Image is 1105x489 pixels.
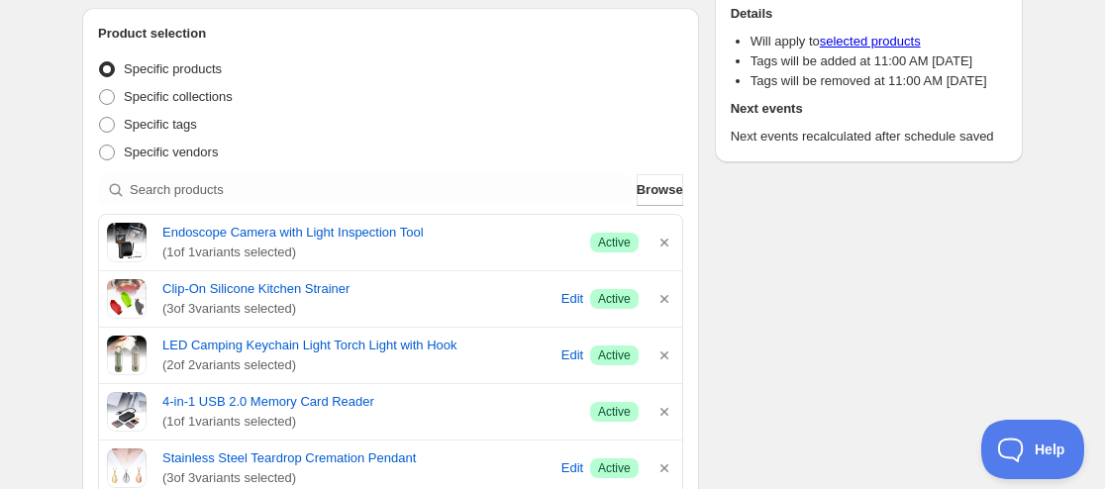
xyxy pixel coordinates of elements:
[162,279,554,299] a: Clip-On Silicone Kitchen Strainer
[107,279,147,319] img: Red, green, and gray silicone strainers over a pot with potatoes being drained.
[731,99,1007,119] h2: Next events
[162,448,554,468] a: Stainless Steel Teardrop Cremation Pendant
[598,460,631,476] span: Active
[561,345,583,365] span: Edit
[637,174,683,206] button: Browse
[751,71,1007,91] li: Tags will be removed at 11:00 AM [DATE]
[162,299,554,319] span: ( 3 of 3 variants selected)
[162,223,574,243] a: Endoscope Camera with Light Inspection Tool
[107,448,147,488] img: Three teardrop-shaped pendants in gold, silver, and rose gold on a white background.
[162,336,554,355] a: LED Camping Keychain Light Torch Light with Hook
[162,243,574,262] span: ( 1 of 1 variants selected)
[124,61,222,76] span: Specific products
[107,392,147,432] img: USB hub with multiple SD cards and laptop in the background
[731,4,1007,24] h2: Details
[561,458,583,478] span: Edit
[561,289,583,309] span: Edit
[107,336,147,375] img: Two portable lanterns, one green and one beige, with a hand holding a light source.
[598,404,631,420] span: Active
[107,223,147,262] img: Industrial endoscope with display and attachments on a gradient background
[124,117,197,132] span: Specific tags
[124,89,233,104] span: Specific collections
[751,32,1007,51] li: Will apply to
[162,392,574,412] a: 4-in-1 USB 2.0 Memory Card Reader
[731,127,1007,147] p: Next events recalculated after schedule saved
[130,174,633,206] input: Search products
[98,24,683,44] h2: Product selection
[124,145,218,159] span: Specific vendors
[558,452,586,484] button: Edit
[162,412,574,432] span: ( 1 of 1 variants selected)
[751,51,1007,71] li: Tags will be added at 11:00 AM [DATE]
[162,355,554,375] span: ( 2 of 2 variants selected)
[981,420,1085,479] iframe: Toggle Customer Support
[598,347,631,363] span: Active
[558,283,586,315] button: Edit
[637,180,683,200] span: Browse
[162,468,554,488] span: ( 3 of 3 variants selected)
[558,340,586,371] button: Edit
[598,291,631,307] span: Active
[598,235,631,250] span: Active
[820,34,921,49] a: selected products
